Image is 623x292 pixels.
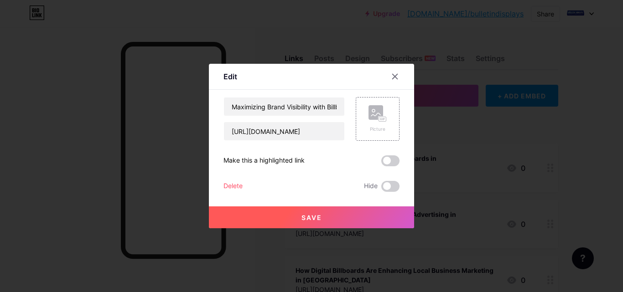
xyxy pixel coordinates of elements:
[223,181,243,192] div: Delete
[369,126,387,133] div: Picture
[224,97,344,116] input: Title
[209,206,414,228] button: Save
[223,71,237,82] div: Edit
[364,181,378,192] span: Hide
[301,214,322,221] span: Save
[224,122,344,140] input: URL
[223,155,305,166] div: Make this a highlighted link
